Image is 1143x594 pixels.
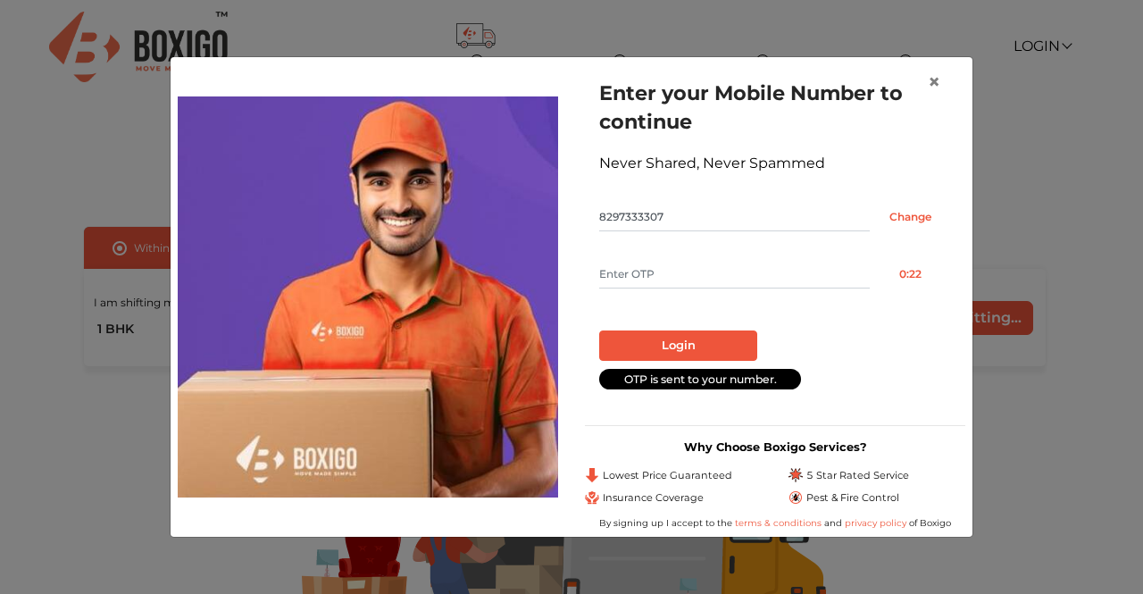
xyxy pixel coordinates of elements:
[599,330,757,361] button: Login
[599,260,870,289] input: Enter OTP
[599,203,870,231] input: Mobile No
[870,260,951,289] button: 0:22
[585,440,965,454] h3: Why Choose Boxigo Services?
[603,468,732,483] span: Lowest Price Guaranteed
[914,57,955,107] button: Close
[599,153,951,174] div: Never Shared, Never Spammed
[603,490,704,506] span: Insurance Coverage
[599,79,951,136] h1: Enter your Mobile Number to continue
[806,490,899,506] span: Pest & Fire Control
[585,516,965,530] div: By signing up I accept to the and of Boxigo
[599,369,801,389] div: OTP is sent to your number.
[928,69,940,95] span: ×
[735,517,824,529] a: terms & conditions
[870,203,951,231] input: Change
[178,96,558,497] img: relocation-img
[806,468,909,483] span: 5 Star Rated Service
[842,517,909,529] a: privacy policy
